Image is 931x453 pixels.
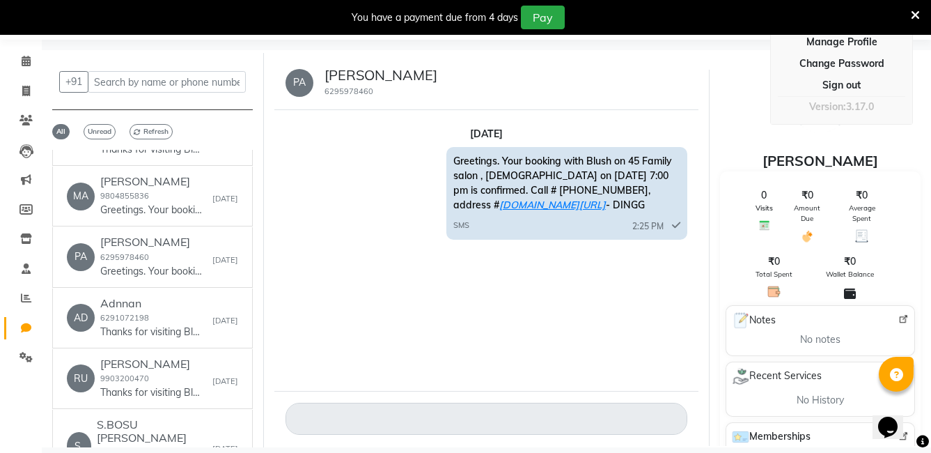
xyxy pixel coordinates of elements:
h5: [PERSON_NAME] [324,67,437,84]
h6: S.BOSU [PERSON_NAME] [97,418,213,445]
span: SMS [453,220,469,231]
h6: [PERSON_NAME] [100,175,205,188]
span: Visits [756,203,773,213]
span: Recent Services [732,368,822,385]
p: Greetings. Your booking with Blush on 45 Family salon , [DEMOGRAPHIC_DATA] on [DATE] 2:00 pm is c... [100,203,205,217]
span: 2:25 PM [632,220,664,233]
a: [DOMAIN_NAME][URL] [499,199,606,211]
img: Amount Due Icon [801,229,814,243]
small: 6295978460 [324,86,373,96]
div: MA [67,183,95,210]
p: Thanks for visiting Blush on 45 Family salon . Your bill amount is 4500. Please review us on goog... [100,385,205,400]
div: [PERSON_NAME] [720,151,921,171]
div: PA [67,243,95,271]
img: Total Spent Icon [767,285,781,298]
span: 0 [761,188,767,203]
a: Manage Profile [778,31,905,53]
span: Notes [732,312,776,330]
span: Total Spent [756,269,792,279]
div: AD [67,304,95,332]
input: Search by name or phone number [88,71,246,93]
button: +91 [59,71,88,93]
img: Average Spent Icon [855,229,868,243]
p: Thanks for visiting Blush on 45 Family salon . Your bill amount is 200. Please review us on googl... [100,142,205,157]
small: 9903200470 [100,374,149,383]
div: Version:3.17.0 [778,97,905,117]
iframe: chat widget [873,397,917,439]
p: Greetings. Your booking with Blush on 45 Family salon , [DEMOGRAPHIC_DATA] on [DATE] 7:00 pm is c... [100,264,205,279]
span: No notes [800,332,840,347]
a: Change Password [778,53,905,75]
h6: [PERSON_NAME] [100,236,205,249]
button: Pay [521,6,565,29]
div: RU [67,364,95,392]
strong: [DATE] [470,128,503,140]
small: 6295978460 [100,252,149,262]
span: All [52,124,70,139]
p: Thanks for visiting Blush on 45 Family salon . Your bill amount is 200. Please review us on googl... [100,325,205,339]
small: [DATE] [212,315,238,327]
small: [DATE] [212,376,238,387]
span: Greetings. Your booking with Blush on 45 Family salon , [DEMOGRAPHIC_DATA] on [DATE] 7:00 pm is c... [453,155,672,211]
span: ₹0 [844,254,856,269]
span: Unread [84,124,116,139]
h6: [PERSON_NAME] [100,358,205,371]
small: [DATE] [212,193,238,205]
span: Refresh [130,124,173,139]
span: ₹0 [801,188,813,203]
a: Sign out [778,75,905,96]
span: Average Spent [841,203,882,224]
span: Memberships [732,429,811,445]
small: 9804855836 [100,191,149,201]
span: Amount Due [790,203,825,224]
div: PA [285,69,313,97]
span: Wallet Balance [826,269,874,279]
span: No History [797,393,844,408]
small: 6291072198 [100,313,149,323]
h6: Adnnan [100,297,205,310]
span: ₹0 [856,188,868,203]
div: You have a payment due from 4 days [352,10,518,25]
small: [DATE] [212,254,238,266]
span: ₹0 [768,254,780,269]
